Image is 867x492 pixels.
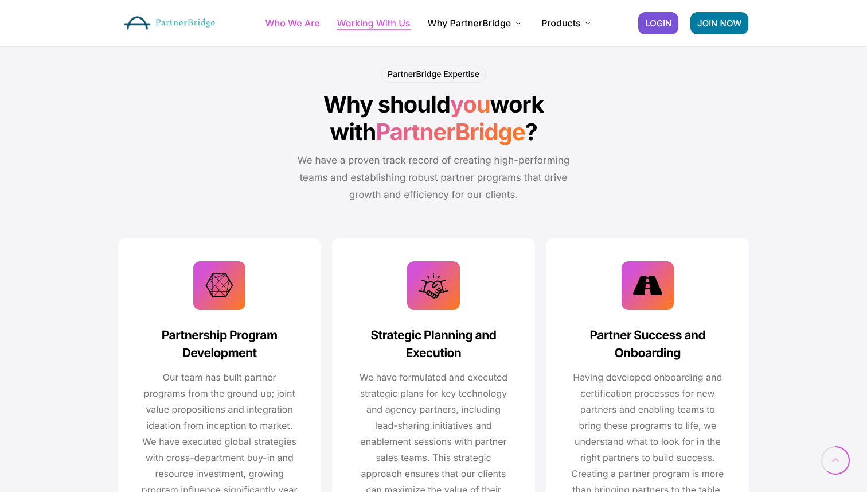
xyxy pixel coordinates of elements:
h2: Why should work with ? [118,91,749,146]
a: Products [541,18,593,28]
h4: Partner Success and Onboarding [569,327,726,362]
p: We have a proven track record of creating high-performing teams and establishing robust partner p... [284,153,583,204]
a: JOIN NOW [690,12,748,34]
h4: Partnership Program Development [141,327,298,362]
span: PartnerBridge [376,118,525,146]
a: LOGIN [638,12,678,34]
a: Why PartnerBridge [428,18,525,28]
span: JOIN NOW [697,19,741,28]
a: Who We Are [265,18,319,28]
span: LOGIN [645,19,671,28]
a: Working With Us [337,18,411,28]
h4: Strategic Planning and Execution [355,327,511,362]
h6: PartnerBridge Expertise [381,67,486,83]
span: you [450,91,490,118]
